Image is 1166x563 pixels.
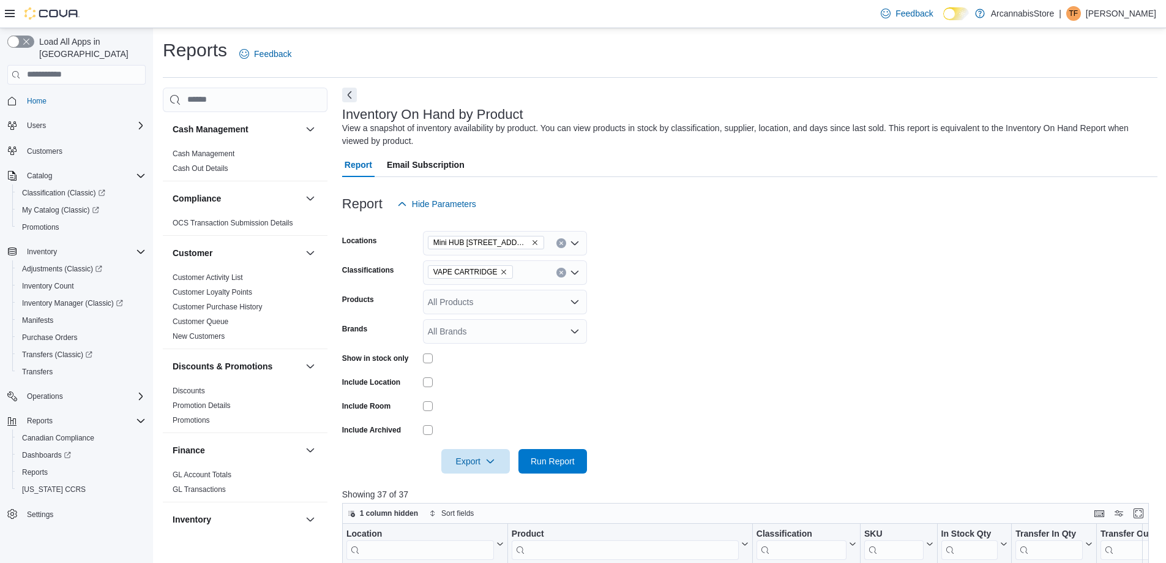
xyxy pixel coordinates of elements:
[22,298,123,308] span: Inventory Manager (Classic)
[173,331,225,341] span: New Customers
[173,164,228,173] a: Cash Out Details
[2,243,151,260] button: Inventory
[1059,6,1061,21] p: |
[22,168,57,183] button: Catalog
[346,529,504,560] button: Location
[895,7,933,20] span: Feedback
[342,377,400,387] label: Include Location
[1066,6,1081,21] div: Thamiris Ferreira
[757,529,856,560] button: Classification
[864,529,924,560] div: SKU URL
[17,431,146,445] span: Canadian Compliance
[163,216,327,235] div: Compliance
[991,6,1055,21] p: ArcannabisStore
[342,265,394,275] label: Classifications
[556,268,566,278] button: Clear input
[12,329,151,346] button: Purchase Orders
[22,244,146,259] span: Inventory
[387,153,465,177] span: Email Subscription
[556,238,566,248] button: Clear input
[22,118,146,133] span: Users
[22,467,48,477] span: Reports
[17,347,146,362] span: Transfers (Classic)
[757,529,846,560] div: Classification
[22,222,59,232] span: Promotions
[449,449,503,474] span: Export
[941,529,1007,560] button: In Stock Qty
[392,192,481,216] button: Hide Parameters
[433,266,498,278] span: VAPE CARTRIDGE
[22,168,146,183] span: Catalog
[17,186,110,200] a: Classification (Classic)
[22,264,102,274] span: Adjustments (Classic)
[570,238,580,248] button: Open list of options
[17,365,146,379] span: Transfers
[2,505,151,523] button: Settings
[173,123,249,135] h3: Cash Management
[173,485,226,494] a: GL Transactions
[342,107,523,122] h3: Inventory On Hand by Product
[428,236,544,249] span: Mini HUB 6528 Victoria Dr - 450239
[163,38,227,62] h1: Reports
[173,273,243,282] a: Customer Activity List
[2,142,151,159] button: Customers
[17,262,146,276] span: Adjustments (Classic)
[441,449,510,474] button: Export
[342,488,1157,501] p: Showing 37 of 37
[2,388,151,405] button: Operations
[342,295,374,304] label: Products
[22,94,51,108] a: Home
[17,279,146,293] span: Inventory Count
[173,317,228,326] a: Customer Queue
[12,295,151,312] a: Inventory Manager (Classic)
[303,359,318,374] button: Discounts & Promotions
[346,529,494,560] div: Location
[163,146,327,181] div: Cash Management
[173,386,205,396] span: Discounts
[303,512,318,527] button: Inventory
[27,171,52,181] span: Catalog
[163,270,327,349] div: Customer
[17,347,97,362] a: Transfers (Classic)
[17,220,64,235] a: Promotions
[12,184,151,202] a: Classification (Classic)
[254,48,291,60] span: Feedback
[22,450,71,460] span: Dashboards
[173,416,210,425] a: Promotions
[12,429,151,447] button: Canadian Compliance
[428,265,513,279] span: VAPE CARTRIDGE
[22,316,53,325] span: Manifests
[173,485,226,494] span: GL Transactions
[7,87,146,555] nav: Complex example
[17,365,58,379] a: Transfers
[500,268,507,276] button: Remove VAPE CARTRIDGE from selection in this group
[163,384,327,433] div: Discounts & Promotions
[163,467,327,502] div: Finance
[234,42,296,66] a: Feedback
[17,330,146,345] span: Purchase Orders
[22,118,51,133] button: Users
[173,218,293,228] span: OCS Transaction Submission Details
[346,529,494,540] div: Location
[1015,529,1093,560] button: Transfer In Qty
[343,506,423,521] button: 1 column hidden
[17,296,128,311] a: Inventory Manager (Classic)
[17,203,146,217] span: My Catalog (Classic)
[17,296,146,311] span: Inventory Manager (Classic)
[173,123,301,135] button: Cash Management
[303,191,318,206] button: Compliance
[27,121,46,130] span: Users
[173,192,301,205] button: Compliance
[864,529,933,560] button: SKU
[173,360,272,372] h3: Discounts & Promotions
[342,236,377,246] label: Locations
[342,353,409,363] label: Show in stock only
[518,449,587,474] button: Run Report
[173,302,263,312] span: Customer Purchase History
[22,507,146,522] span: Settings
[173,387,205,395] a: Discounts
[22,143,146,158] span: Customers
[2,92,151,110] button: Home
[173,273,243,282] span: Customer Activity List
